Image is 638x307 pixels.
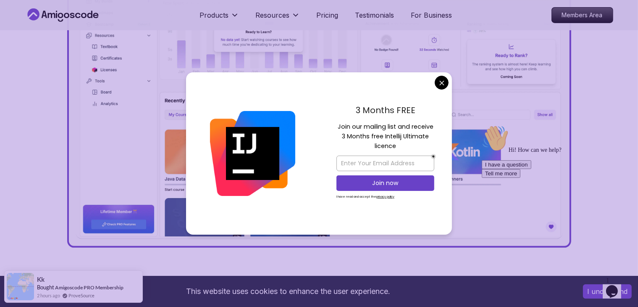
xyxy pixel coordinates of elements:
button: Products [200,10,239,27]
iframe: chat widget [603,273,630,299]
button: Accept cookies [583,284,632,299]
span: Bought [37,284,54,291]
button: Tell me more [3,48,42,56]
p: Resources [256,10,290,20]
img: :wave: [3,3,30,30]
span: Kk [37,276,45,283]
img: provesource social proof notification image [7,273,34,300]
div: This website uses cookies to enhance the user experience. [6,282,570,301]
a: Members Area [551,7,613,23]
a: Pricing [317,10,339,20]
span: 2 hours ago [37,292,60,299]
button: I have a question [3,39,53,48]
p: Products [200,10,229,20]
a: For Business [411,10,452,20]
p: Members Area [552,8,613,23]
div: 👋Hi! How can we help?I have a questionTell me more [3,3,155,56]
a: ProveSource [68,292,95,299]
button: Resources [256,10,300,27]
a: Testimonials [355,10,394,20]
a: Amigoscode PRO Membership [55,284,123,291]
span: Hi! How can we help? [3,25,83,32]
iframe: chat widget [478,122,630,269]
